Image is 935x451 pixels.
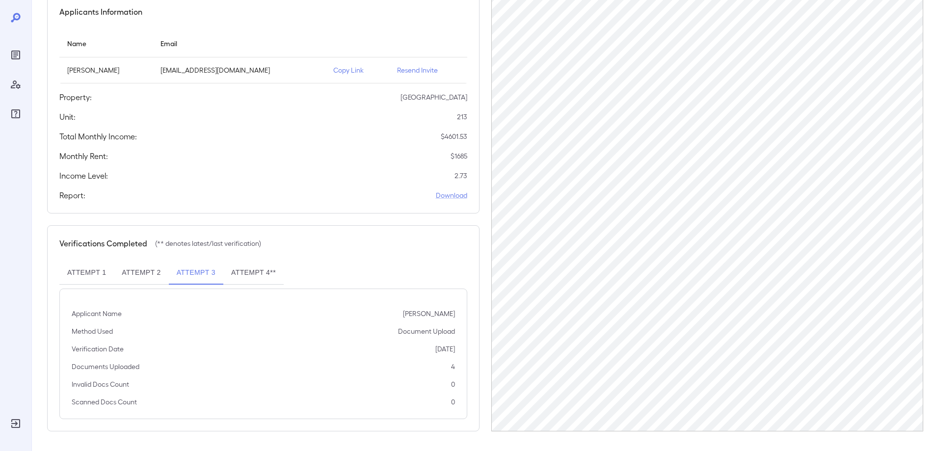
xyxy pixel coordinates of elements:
[59,91,92,103] h5: Property:
[59,261,114,285] button: Attempt 1
[8,77,24,92] div: Manage Users
[72,326,113,336] p: Method Used
[223,261,284,285] button: Attempt 4**
[403,309,455,318] p: [PERSON_NAME]
[72,379,129,389] p: Invalid Docs Count
[72,309,122,318] p: Applicant Name
[155,239,261,248] p: (** denotes latest/last verification)
[435,344,455,354] p: [DATE]
[59,29,153,57] th: Name
[114,261,168,285] button: Attempt 2
[8,416,24,431] div: Log Out
[59,238,147,249] h5: Verifications Completed
[59,170,108,182] h5: Income Level:
[441,132,467,141] p: $ 4601.53
[72,344,124,354] p: Verification Date
[451,379,455,389] p: 0
[59,111,76,123] h5: Unit:
[401,92,467,102] p: [GEOGRAPHIC_DATA]
[59,6,142,18] h5: Applicants Information
[59,150,108,162] h5: Monthly Rent:
[59,29,467,83] table: simple table
[451,397,455,407] p: 0
[397,65,459,75] p: Resend Invite
[160,65,318,75] p: [EMAIL_ADDRESS][DOMAIN_NAME]
[333,65,381,75] p: Copy Link
[72,362,139,371] p: Documents Uploaded
[59,131,137,142] h5: Total Monthly Income:
[451,151,467,161] p: $ 1685
[451,362,455,371] p: 4
[398,326,455,336] p: Document Upload
[454,171,467,181] p: 2.73
[8,47,24,63] div: Reports
[436,190,467,200] a: Download
[457,112,467,122] p: 213
[72,397,137,407] p: Scanned Docs Count
[153,29,325,57] th: Email
[8,106,24,122] div: FAQ
[67,65,145,75] p: [PERSON_NAME]
[59,189,85,201] h5: Report:
[169,261,223,285] button: Attempt 3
